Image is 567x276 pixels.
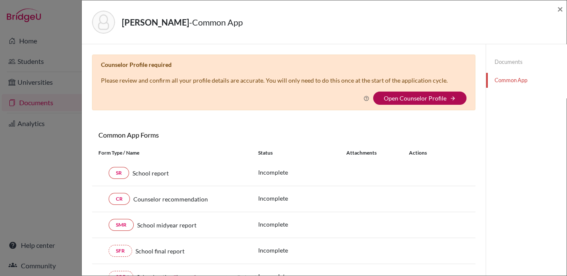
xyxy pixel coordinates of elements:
[135,247,184,256] span: School final report
[373,92,466,105] button: Open Counselor Profilearrow_forward
[258,246,346,255] p: Incomplete
[109,245,132,257] a: SFR
[132,169,169,178] span: School report
[92,131,284,139] h6: Common App Forms
[399,149,452,157] div: Actions
[258,194,346,203] p: Incomplete
[122,17,189,27] strong: [PERSON_NAME]
[109,193,130,205] a: CR
[101,61,172,68] b: Counselor Profile required
[346,149,399,157] div: Attachments
[258,168,346,177] p: Incomplete
[133,195,208,204] span: Counselor recommendation
[258,149,346,157] div: Status
[557,3,563,15] span: ×
[486,55,567,69] a: Documents
[189,17,243,27] span: - Common App
[92,149,252,157] div: Form Type / Name
[109,219,134,231] a: SMR
[384,95,446,102] a: Open Counselor Profile
[109,167,129,179] a: SR
[101,76,448,85] p: Please review and confirm all your profile details are accurate. You will only need to do this on...
[450,95,456,101] i: arrow_forward
[137,221,196,230] span: School midyear report
[557,4,563,14] button: Close
[258,220,346,229] p: Incomplete
[486,73,567,88] a: Common App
